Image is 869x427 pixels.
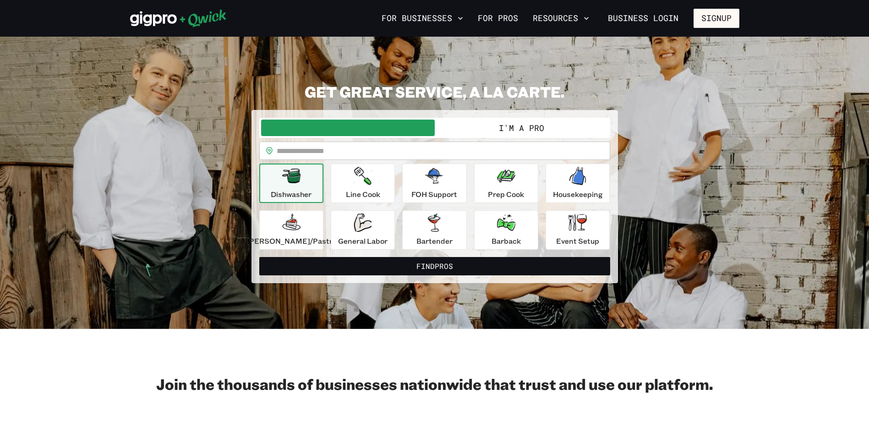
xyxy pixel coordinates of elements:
[546,164,610,203] button: Housekeeping
[435,120,608,136] button: I'm a Pro
[492,235,521,246] p: Barback
[546,210,610,250] button: Event Setup
[529,11,593,26] button: Resources
[402,210,466,250] button: Bartender
[246,235,336,246] p: [PERSON_NAME]/Pastry
[600,9,686,28] a: Business Login
[474,164,538,203] button: Prep Cook
[378,11,467,26] button: For Businesses
[271,189,312,200] p: Dishwasher
[331,210,395,250] button: General Labor
[556,235,599,246] p: Event Setup
[474,11,522,26] a: For Pros
[259,164,323,203] button: Dishwasher
[259,257,610,275] button: FindPros
[411,189,457,200] p: FOH Support
[346,189,380,200] p: Line Cook
[553,189,603,200] p: Housekeeping
[416,235,453,246] p: Bartender
[130,375,739,393] h2: Join the thousands of businesses nationwide that trust and use our platform.
[488,189,524,200] p: Prep Cook
[474,210,538,250] button: Barback
[694,9,739,28] button: Signup
[402,164,466,203] button: FOH Support
[261,120,435,136] button: I'm a Business
[259,210,323,250] button: [PERSON_NAME]/Pastry
[251,82,618,101] h2: GET GREAT SERVICE, A LA CARTE.
[331,164,395,203] button: Line Cook
[338,235,388,246] p: General Labor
